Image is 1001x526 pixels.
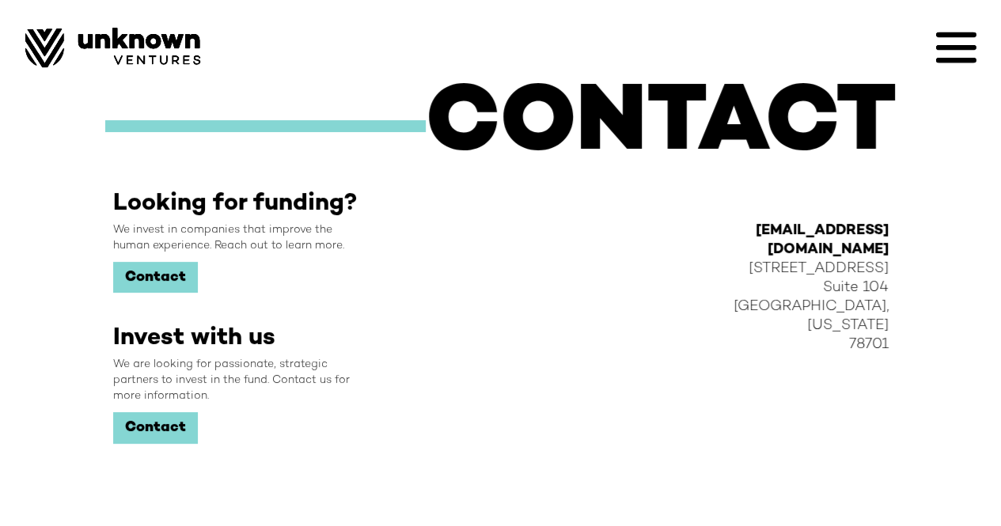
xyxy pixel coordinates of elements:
[113,412,198,444] a: Contact
[113,324,275,353] h2: Invest with us
[426,79,897,174] h1: CONTACT
[113,262,198,293] a: Contact
[756,223,889,257] a: [EMAIL_ADDRESS][DOMAIN_NAME]
[113,357,366,404] div: We are looking for passionate, strategic partners to invest in the fund. Contact us for more info...
[113,190,357,218] h2: Looking for funding?
[113,222,366,254] div: We invest in companies that improve the human experience. Reach out to learn more.
[25,28,200,67] img: Image of Unknown Ventures Logo.
[726,221,889,354] div: [STREET_ADDRESS] Suite 104 [GEOGRAPHIC_DATA], [US_STATE] 78701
